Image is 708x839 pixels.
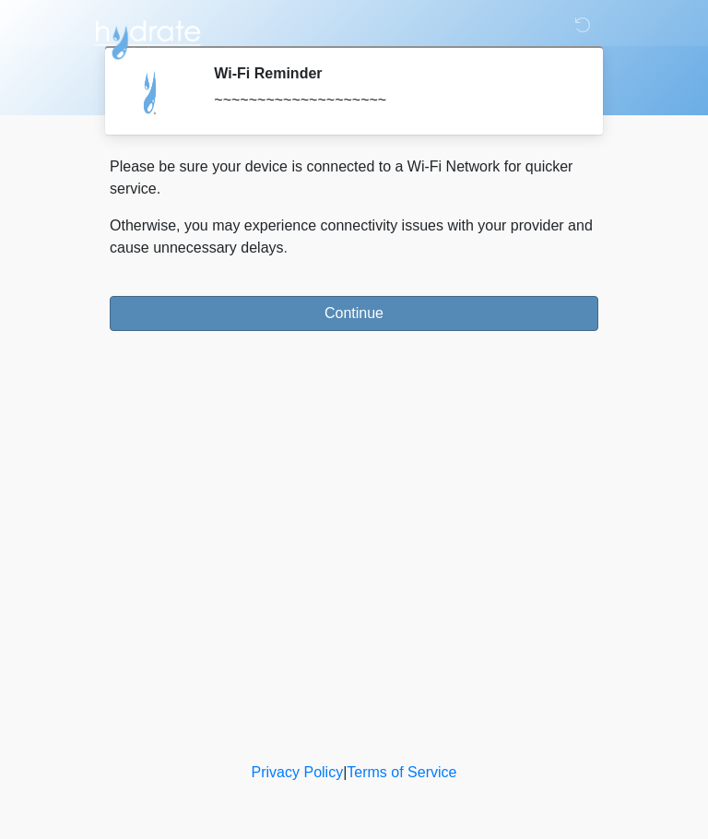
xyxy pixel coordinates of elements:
img: Hydrate IV Bar - Arcadia Logo [91,14,204,61]
p: Please be sure your device is connected to a Wi-Fi Network for quicker service. [110,156,598,200]
img: Agent Avatar [124,65,179,120]
button: Continue [110,296,598,331]
span: . [284,240,288,255]
a: Terms of Service [347,764,456,780]
a: | [343,764,347,780]
a: Privacy Policy [252,764,344,780]
div: ~~~~~~~~~~~~~~~~~~~~ [214,89,571,112]
p: Otherwise, you may experience connectivity issues with your provider and cause unnecessary delays [110,215,598,259]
